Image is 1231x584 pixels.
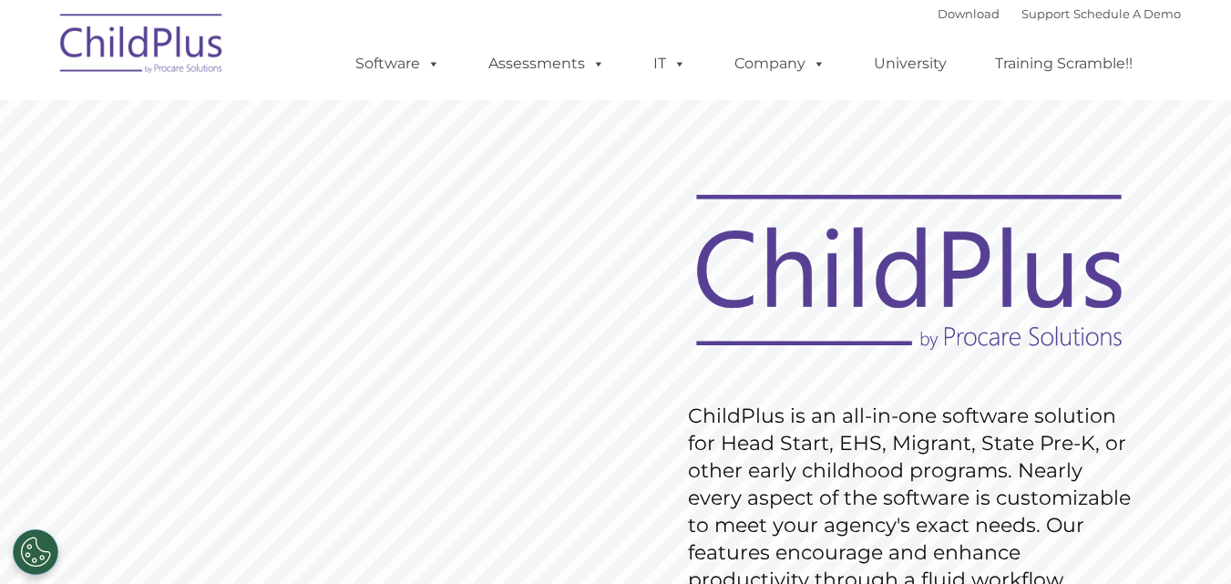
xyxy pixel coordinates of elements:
button: Cookies Settings [13,529,58,575]
a: Schedule A Demo [1073,6,1181,21]
a: Assessments [470,46,623,82]
a: IT [635,46,704,82]
a: Company [716,46,844,82]
img: ChildPlus by Procare Solutions [51,1,233,92]
a: University [856,46,965,82]
a: Software [337,46,458,82]
a: Download [938,6,1000,21]
a: Training Scramble!! [977,46,1151,82]
font: | [938,6,1181,21]
a: Support [1021,6,1070,21]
